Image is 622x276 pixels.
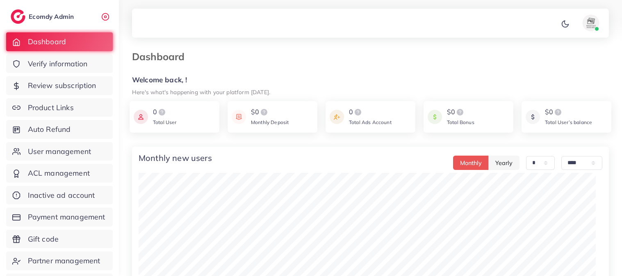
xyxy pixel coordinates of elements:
button: Monthly [453,156,489,170]
button: Yearly [488,156,519,170]
h4: Monthly new users [139,153,212,163]
span: User management [28,146,91,157]
div: $0 [251,107,289,117]
span: Monthly Deposit [251,119,289,125]
a: ACL management [6,164,113,183]
a: Gift code [6,230,113,249]
img: avatar [583,15,599,31]
a: avatar [573,15,602,31]
img: logo [353,107,363,117]
a: Auto Refund [6,120,113,139]
span: Total User [153,119,177,125]
img: icon payment [330,107,344,127]
img: logo [553,107,563,117]
div: 0 [153,107,177,117]
img: icon payment [526,107,540,127]
span: Total Ads Account [349,119,392,125]
img: logo [11,9,25,24]
span: Verify information [28,59,88,69]
img: icon payment [134,107,148,127]
span: Gift code [28,234,59,244]
a: Verify information [6,54,113,73]
h3: Dashboard [132,51,191,63]
a: User management [6,142,113,161]
span: Auto Refund [28,124,71,135]
img: icon payment [232,107,246,127]
span: Product Links [28,102,74,113]
img: logo [157,107,167,117]
span: Inactive ad account [28,190,95,201]
img: icon payment [428,107,442,127]
span: ACL management [28,168,90,179]
a: Partner management [6,251,113,270]
span: Payment management [28,212,105,222]
span: Dashboard [28,36,66,47]
a: logoEcomdy Admin [11,9,76,24]
div: $0 [447,107,474,117]
span: Partner management [28,256,100,266]
span: Total Bonus [447,119,474,125]
a: Payment management [6,208,113,226]
div: 0 [349,107,392,117]
small: Here's what's happening with your platform [DATE]. [132,88,270,95]
img: logo [259,107,269,117]
a: Inactive ad account [6,186,113,205]
a: Dashboard [6,32,113,51]
span: Review subscription [28,80,96,91]
div: $0 [545,107,592,117]
h5: Welcome back, ! [132,76,609,84]
a: Product Links [6,98,113,117]
a: Review subscription [6,76,113,95]
img: logo [455,107,465,117]
h2: Ecomdy Admin [29,13,76,20]
span: Total User’s balance [545,119,592,125]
